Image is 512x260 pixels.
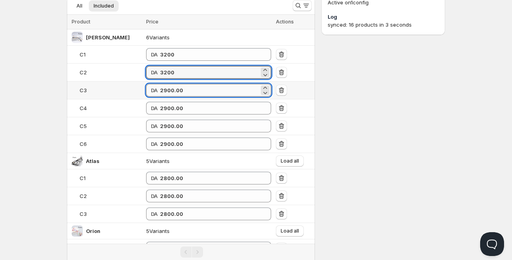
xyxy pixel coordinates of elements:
span: Load all [281,228,299,234]
nav: Pagination [67,244,315,260]
span: Included [94,3,114,9]
input: 6900.00 [160,84,259,97]
div: C6 [80,140,87,148]
span: C3 [80,211,87,217]
iframe: Help Scout Beacon - Open [480,232,504,256]
span: Orion [86,228,100,234]
div: Orion [86,227,100,235]
span: Actions [276,19,294,25]
td: 6 Variants [144,29,274,46]
strong: DA [151,141,158,147]
span: Price [146,19,158,25]
td: 5 Variants [144,153,274,169]
span: C2 [80,193,87,199]
div: C3 [80,86,87,94]
div: C4 [80,104,87,112]
span: [PERSON_NAME] [86,34,130,41]
span: Load all [281,158,299,164]
strong: DA [151,123,158,129]
input: 6400.00 [160,208,259,220]
input: 6900.00 [160,48,259,61]
strong: DA [151,105,158,111]
input: 6400.00 [160,172,259,184]
span: C3 [80,87,87,93]
span: C1 [80,51,86,58]
h3: Log [328,13,439,21]
button: Load all [276,155,304,167]
span: C5 [80,123,87,129]
strong: DA [151,51,158,58]
input: 5900.00 [160,242,259,254]
span: C2 [80,69,87,76]
div: C1 [80,50,86,58]
div: C5 [80,122,87,130]
input: 6900.00 [160,66,259,79]
div: C2 [80,192,87,200]
strong: DA [151,69,158,76]
strong: DA [151,175,158,181]
div: C1 [80,174,86,182]
div: synced: 16 products in 3 seconds [328,21,439,29]
span: All [76,3,82,9]
strong: DA [151,193,158,199]
input: 6900.00 [160,102,259,114]
span: Atlas [86,158,100,164]
strong: DA [151,87,158,93]
button: Load all [276,225,304,237]
div: Atlas [86,157,100,165]
span: C1 [80,175,86,181]
input: 6900.00 [160,120,259,132]
div: C3 [80,210,87,218]
span: C4 [80,105,87,111]
input: 6900.00 [160,138,259,150]
td: 5 Variants [144,223,274,239]
input: 6400.00 [160,190,259,202]
span: Product [72,19,90,25]
strong: DA [151,211,158,217]
div: Jim [86,33,130,41]
span: C6 [80,141,87,147]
